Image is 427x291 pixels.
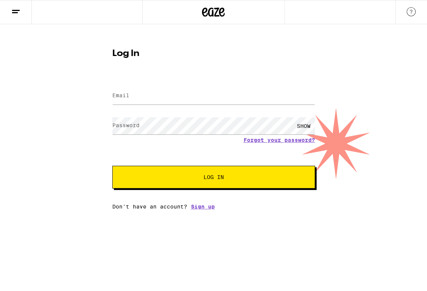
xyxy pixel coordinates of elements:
[203,174,224,180] span: Log In
[292,117,315,134] div: SHOW
[112,49,315,58] h1: Log In
[112,122,140,128] label: Password
[244,137,315,143] a: Forgot your password?
[191,204,215,210] a: Sign up
[112,166,315,188] button: Log In
[112,204,315,210] div: Don't have an account?
[112,92,129,98] label: Email
[112,87,315,104] input: Email
[5,5,54,11] span: Hi. Need any help?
